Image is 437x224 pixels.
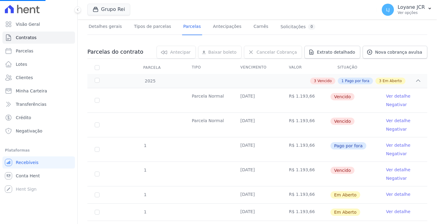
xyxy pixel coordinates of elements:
[16,75,33,81] span: Clientes
[386,127,407,132] a: Negativar
[330,191,360,199] span: Em Aberto
[2,18,75,30] a: Visão Geral
[398,10,425,15] p: Ver opções
[330,93,354,100] span: Vencido
[282,88,330,112] td: R$ 1.193,66
[363,46,427,59] a: Nova cobrança avulsa
[185,113,233,137] td: Parcela Normal
[330,209,360,216] span: Em Aberto
[16,159,39,165] span: Recebíveis
[143,168,147,172] span: 1
[383,78,402,84] span: Em Aberto
[282,204,330,221] td: R$ 1.193,66
[2,156,75,169] a: Recebíveis
[304,46,360,59] a: Extrato detalhado
[2,112,75,124] a: Crédito
[233,113,282,137] td: [DATE]
[95,98,100,103] input: default
[2,72,75,84] a: Clientes
[379,78,381,84] span: 3
[2,170,75,182] a: Conta Hent
[279,19,317,35] a: Solicitações0
[233,186,282,203] td: [DATE]
[386,209,410,215] a: Ver detalhe
[212,19,243,35] a: Antecipações
[233,88,282,112] td: [DATE]
[280,24,315,30] div: Solicitações
[87,19,123,35] a: Detalhes gerais
[282,186,330,203] td: R$ 1.193,66
[2,98,75,110] a: Transferências
[5,147,73,154] div: Plataformas
[16,101,46,107] span: Transferências
[95,172,100,176] input: default
[95,210,100,215] input: default
[314,78,316,84] span: 3
[2,45,75,57] a: Parcelas
[16,61,27,67] span: Lotes
[87,48,143,55] h3: Parcelas do contrato
[185,61,233,74] th: Tipo
[398,4,425,10] p: Loyane JCR
[16,48,33,54] span: Parcelas
[375,49,422,55] span: Nova cobrança avulsa
[386,142,410,148] a: Ver detalhe
[16,35,36,41] span: Contratos
[386,191,410,197] a: Ver detalhe
[2,125,75,137] a: Negativação
[95,122,100,127] input: default
[330,61,379,74] th: Situação
[330,118,354,125] span: Vencido
[16,128,42,134] span: Negativação
[386,151,407,156] a: Negativar
[233,204,282,221] td: [DATE]
[16,173,40,179] span: Conta Hent
[233,61,282,74] th: Vencimento
[233,137,282,162] td: [DATE]
[377,1,437,18] button: LJ Loyane JCR Ver opções
[317,49,355,55] span: Extrato detalhado
[2,58,75,70] a: Lotes
[308,24,315,30] div: 0
[330,167,354,174] span: Vencido
[341,78,344,84] span: 1
[282,61,330,74] th: Valor
[185,88,233,112] td: Parcela Normal
[386,8,390,12] span: LJ
[386,93,410,99] a: Ver detalhe
[16,115,31,121] span: Crédito
[317,78,332,84] span: Vencido
[386,176,407,181] a: Negativar
[87,4,130,15] button: Grupo Rei
[233,162,282,186] td: [DATE]
[386,102,407,107] a: Negativar
[133,19,172,35] a: Tipos de parcelas
[143,192,147,197] span: 1
[2,85,75,97] a: Minha Carteira
[2,32,75,44] a: Contratos
[282,162,330,186] td: R$ 1.193,66
[143,143,147,148] span: 1
[282,137,330,162] td: R$ 1.193,66
[330,142,366,149] span: Pago por fora
[386,167,410,173] a: Ver detalhe
[95,192,100,197] input: default
[16,21,40,27] span: Visão Geral
[386,118,410,124] a: Ver detalhe
[345,78,369,84] span: Pago por fora
[16,88,47,94] span: Minha Carteira
[143,209,147,214] span: 1
[252,19,269,35] a: Carnês
[95,147,100,152] input: Só é possível selecionar pagamentos em aberto
[136,62,168,74] div: Parcela
[282,113,330,137] td: R$ 1.193,66
[182,19,202,35] a: Parcelas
